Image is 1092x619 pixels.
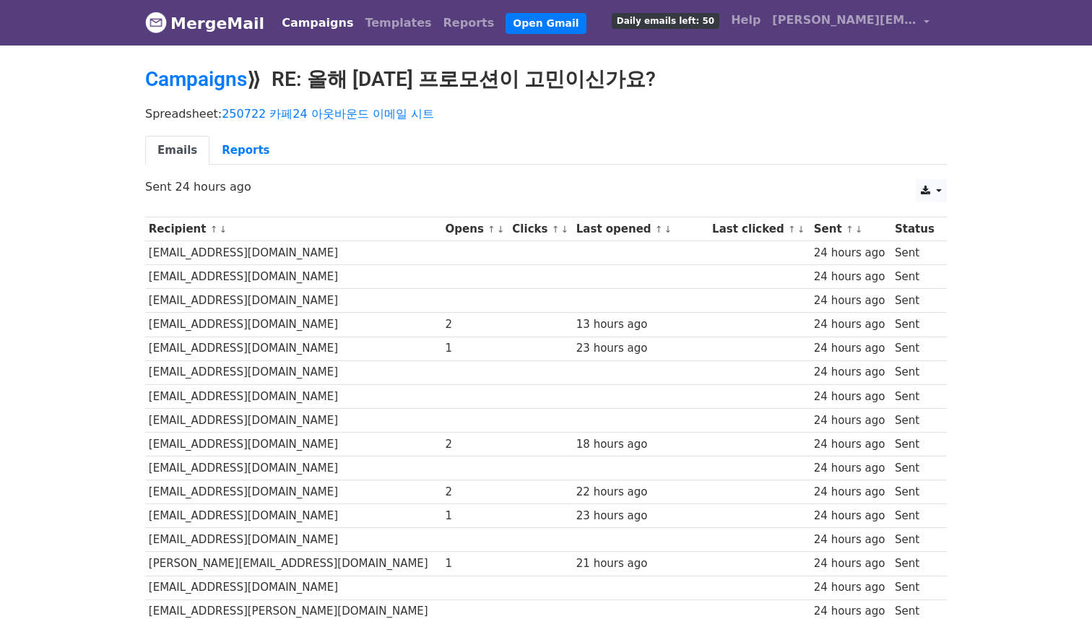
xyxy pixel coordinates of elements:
a: ↑ [552,224,560,235]
p: Spreadsheet: [145,106,947,121]
a: Campaigns [145,67,247,91]
td: [EMAIL_ADDRESS][DOMAIN_NAME] [145,313,442,337]
div: 21 hours ago [576,555,706,572]
div: 24 hours ago [814,484,888,501]
a: ↓ [797,224,805,235]
td: [EMAIL_ADDRESS][DOMAIN_NAME] [145,528,442,552]
a: [PERSON_NAME][EMAIL_ADDRESS][DOMAIN_NAME] [766,6,935,40]
td: [EMAIL_ADDRESS][DOMAIN_NAME] [145,337,442,360]
div: 23 hours ago [576,508,706,524]
div: 24 hours ago [814,389,888,405]
div: 24 hours ago [814,364,888,381]
div: 2 [446,436,506,453]
div: 18 hours ago [576,436,706,453]
th: Last clicked [708,217,810,241]
div: 24 hours ago [814,293,888,309]
div: 23 hours ago [576,340,706,357]
a: ↑ [788,224,796,235]
a: ↑ [846,224,854,235]
div: 1 [446,508,506,524]
td: Sent [891,408,940,432]
td: Sent [891,504,940,528]
td: [EMAIL_ADDRESS][DOMAIN_NAME] [145,576,442,599]
a: Daily emails left: 50 [606,6,725,35]
div: 24 hours ago [814,316,888,333]
a: Reports [209,136,282,165]
td: Sent [891,576,940,599]
a: Help [725,6,766,35]
th: Status [891,217,940,241]
a: 250722 카페24 아웃바운드 이메일 시트 [222,107,434,121]
th: Sent [810,217,891,241]
td: Sent [891,289,940,313]
div: 24 hours ago [814,508,888,524]
a: Reports [438,9,500,38]
td: [EMAIL_ADDRESS][DOMAIN_NAME] [145,408,442,432]
div: 24 hours ago [814,579,888,596]
div: 24 hours ago [814,269,888,285]
td: Sent [891,241,940,265]
td: Sent [891,360,940,384]
a: ↑ [210,224,218,235]
img: MergeMail logo [145,12,167,33]
td: [PERSON_NAME][EMAIL_ADDRESS][DOMAIN_NAME] [145,552,442,576]
div: 2 [446,484,506,501]
div: 22 hours ago [576,484,706,501]
th: Clicks [509,217,573,241]
a: Templates [359,9,437,38]
th: Last opened [573,217,708,241]
td: Sent [891,384,940,408]
a: Emails [145,136,209,165]
td: [EMAIL_ADDRESS][DOMAIN_NAME] [145,384,442,408]
div: 1 [446,555,506,572]
h2: ⟫ RE: 올해 [DATE] 프로모션이 고민이신가요? [145,67,947,92]
td: [EMAIL_ADDRESS][DOMAIN_NAME] [145,265,442,289]
th: Recipient [145,217,442,241]
td: Sent [891,456,940,480]
td: Sent [891,313,940,337]
th: Opens [442,217,509,241]
a: ↓ [497,224,505,235]
a: ↓ [664,224,672,235]
a: ↓ [219,224,227,235]
td: [EMAIL_ADDRESS][DOMAIN_NAME] [145,241,442,265]
td: [EMAIL_ADDRESS][DOMAIN_NAME] [145,504,442,528]
td: Sent [891,480,940,504]
a: ↓ [855,224,863,235]
a: ↓ [560,224,568,235]
td: Sent [891,337,940,360]
td: [EMAIL_ADDRESS][DOMAIN_NAME] [145,456,442,480]
a: ↑ [655,224,663,235]
a: MergeMail [145,8,264,38]
span: Daily emails left: 50 [612,13,719,29]
div: 13 hours ago [576,316,706,333]
a: Open Gmail [506,13,586,34]
div: 24 hours ago [814,245,888,261]
div: 24 hours ago [814,340,888,357]
div: 24 hours ago [814,532,888,548]
span: [PERSON_NAME][EMAIL_ADDRESS][DOMAIN_NAME] [772,12,916,29]
div: 2 [446,316,506,333]
div: 24 hours ago [814,555,888,572]
td: [EMAIL_ADDRESS][DOMAIN_NAME] [145,289,442,313]
div: 24 hours ago [814,436,888,453]
div: 24 hours ago [814,460,888,477]
td: Sent [891,528,940,552]
td: Sent [891,265,940,289]
td: [EMAIL_ADDRESS][DOMAIN_NAME] [145,480,442,504]
td: Sent [891,432,940,456]
td: [EMAIL_ADDRESS][DOMAIN_NAME] [145,360,442,384]
td: Sent [891,552,940,576]
a: Campaigns [276,9,359,38]
div: 1 [446,340,506,357]
p: Sent 24 hours ago [145,179,947,194]
td: [EMAIL_ADDRESS][DOMAIN_NAME] [145,432,442,456]
div: 24 hours ago [814,412,888,429]
a: ↑ [487,224,495,235]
